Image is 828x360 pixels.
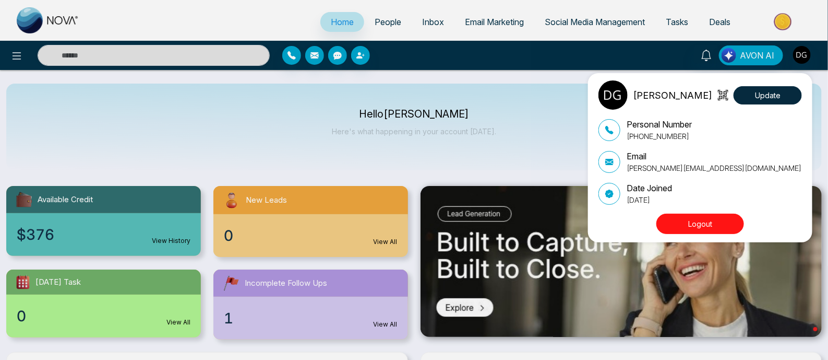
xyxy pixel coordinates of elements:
p: [PERSON_NAME] [633,88,712,102]
button: Logout [656,214,744,234]
p: Personal Number [627,118,692,131]
button: Update [734,86,802,104]
iframe: Intercom live chat [793,324,818,350]
p: Date Joined [627,182,672,194]
p: Email [627,150,801,162]
p: [PHONE_NUMBER] [627,131,692,142]
p: [DATE] [627,194,672,205]
p: [PERSON_NAME][EMAIL_ADDRESS][DOMAIN_NAME] [627,162,801,173]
